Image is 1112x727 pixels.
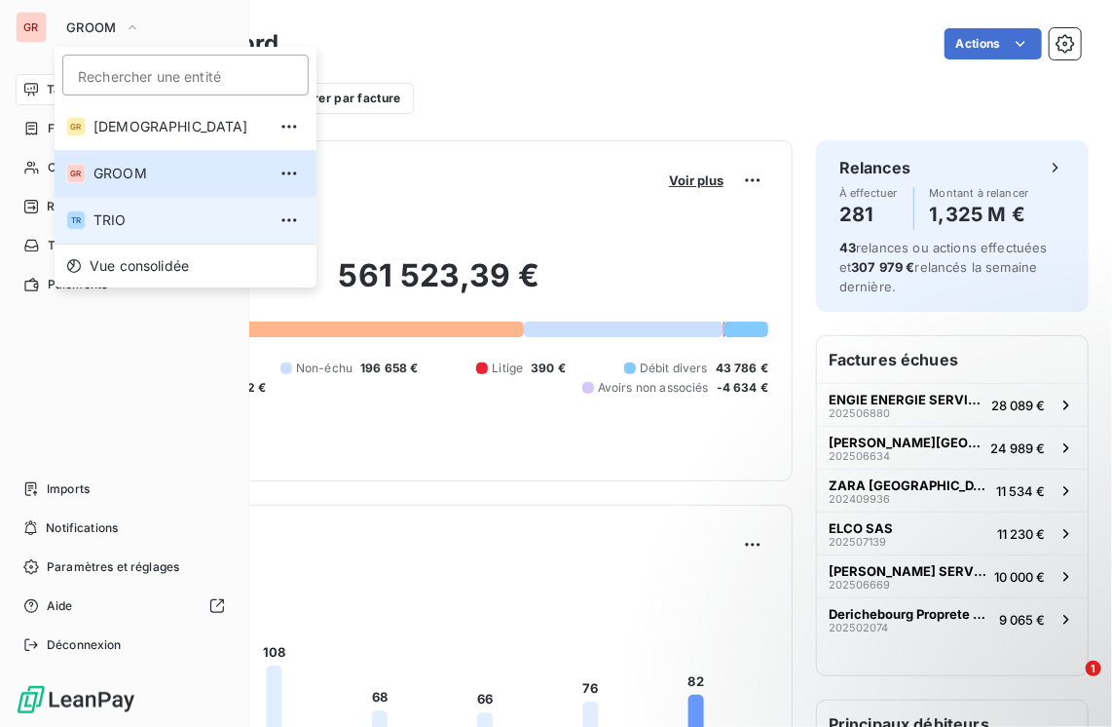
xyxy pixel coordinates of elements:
span: 1 [1086,661,1101,676]
a: Aide [16,591,233,622]
span: Tableau de bord [47,81,137,98]
span: 196 658 € [360,360,418,377]
span: Paramètres et réglages [47,558,179,576]
button: [PERSON_NAME][GEOGRAPHIC_DATA]20250663424 989 € [817,426,1088,469]
span: Aide [47,597,73,615]
button: ELCO SAS20250713911 230 € [817,512,1088,555]
span: Montant à relancer [930,187,1029,199]
h6: Factures échues [817,336,1088,383]
span: GROOM [66,19,117,35]
span: Paiements [48,276,107,293]
span: 307 979 € [851,259,914,275]
div: GR [66,117,86,136]
span: GROOM [93,164,266,183]
span: Tâches [48,237,89,254]
span: Vue consolidée [90,256,189,276]
span: 28 089 € [991,398,1045,413]
span: relances ou actions effectuées et relancés la semaine dernière. [839,240,1048,294]
button: Filtrer par facture [254,83,414,114]
button: Voir plus [663,172,729,189]
span: 202506634 [829,450,890,462]
h2: 561 523,39 € [110,256,768,315]
span: ZARA [GEOGRAPHIC_DATA] [829,478,988,493]
span: À effectuer [839,187,898,199]
span: Imports [47,480,90,498]
span: Voir plus [669,172,723,188]
span: [PERSON_NAME][GEOGRAPHIC_DATA] [829,435,982,450]
button: Actions [945,28,1042,59]
span: ENGIE ENERGIE SERVICES [829,392,983,407]
span: 202506880 [829,407,890,419]
span: TRIO [93,210,266,230]
img: Logo LeanPay [16,684,136,715]
span: 11 230 € [997,526,1045,542]
div: GR [16,12,47,43]
span: 202409936 [829,493,890,505]
span: Factures [48,120,97,137]
span: [DEMOGRAPHIC_DATA] [93,117,266,136]
div: GR [66,164,86,183]
span: 24 989 € [990,440,1045,456]
iframe: Intercom notifications message [723,538,1112,674]
span: -4 634 € [717,379,768,397]
h4: 1,325 M € [930,199,1029,230]
input: placeholder [62,55,309,96]
span: ELCO SAS [829,520,893,536]
span: Débit divers [640,360,708,377]
span: 43 [839,240,856,255]
button: ENGIE ENERGIE SERVICES20250688028 089 € [817,383,1088,426]
span: Déconnexion [47,636,122,654]
h4: 281 [839,199,898,230]
span: Avoirs non associés [598,379,709,397]
span: Notifications [46,519,118,537]
span: 43 786 € [716,360,768,377]
h6: Relances [839,156,910,179]
span: Clients [48,159,87,176]
div: TR [66,210,86,230]
button: ZARA [GEOGRAPHIC_DATA]20240993611 534 € [817,469,1088,512]
span: Relances [47,198,98,215]
span: 390 € [531,360,566,377]
span: Non-échu [296,360,352,377]
span: 202507139 [829,536,886,548]
span: Litige [492,360,523,377]
iframe: Intercom live chat [1046,661,1093,708]
span: 11 534 € [996,483,1045,499]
